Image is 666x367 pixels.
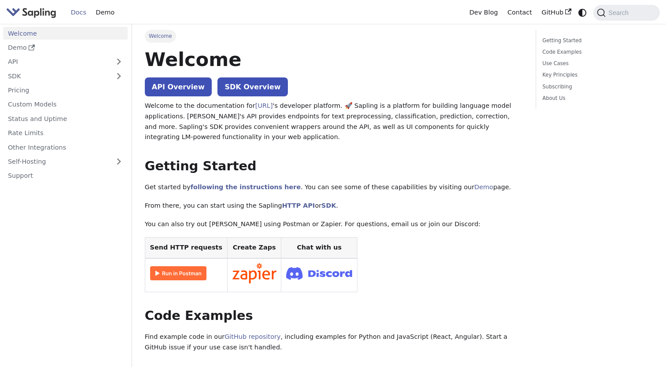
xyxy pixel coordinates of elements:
[542,71,650,79] a: Key Principles
[503,6,537,19] a: Contact
[3,112,128,125] a: Status and Uptime
[3,155,128,168] a: Self-Hosting
[145,219,523,230] p: You can also try out [PERSON_NAME] using Postman or Zapier. For questions, email us or join our D...
[66,6,91,19] a: Docs
[475,183,493,191] a: Demo
[3,55,110,68] a: API
[576,6,589,19] button: Switch between dark and light mode (currently system mode)
[150,266,206,280] img: Run in Postman
[145,332,523,353] p: Find example code in our , including examples for Python and JavaScript (React, Angular). Start a...
[537,6,576,19] a: GitHub
[224,333,280,340] a: GitHub repository
[286,264,352,283] img: Join Discord
[145,238,227,258] th: Send HTTP requests
[542,37,650,45] a: Getting Started
[145,308,523,324] h2: Code Examples
[3,98,128,111] a: Custom Models
[145,30,523,42] nav: Breadcrumbs
[145,158,523,174] h2: Getting Started
[6,6,56,19] img: Sapling.ai
[217,77,287,96] a: SDK Overview
[3,127,128,139] a: Rate Limits
[542,83,650,91] a: Subscribing
[606,9,634,16] span: Search
[227,238,281,258] th: Create Zaps
[255,102,273,109] a: [URL]
[91,6,119,19] a: Demo
[321,202,336,209] a: SDK
[145,48,523,71] h1: Welcome
[110,70,128,82] button: Expand sidebar category 'SDK'
[282,202,315,209] a: HTTP API
[281,238,357,258] th: Chat with us
[3,70,110,82] a: SDK
[145,201,523,211] p: From there, you can start using the Sapling or .
[542,48,650,56] a: Code Examples
[145,77,212,96] a: API Overview
[3,27,128,40] a: Welcome
[232,263,276,283] img: Connect in Zapier
[3,169,128,182] a: Support
[145,101,523,143] p: Welcome to the documentation for 's developer platform. 🚀 Sapling is a platform for building lang...
[593,5,659,21] button: Search (Command+K)
[3,84,128,97] a: Pricing
[191,183,301,191] a: following the instructions here
[110,55,128,68] button: Expand sidebar category 'API'
[542,94,650,103] a: About Us
[145,182,523,193] p: Get started by . You can see some of these capabilities by visiting our page.
[542,59,650,68] a: Use Cases
[145,30,176,42] span: Welcome
[3,141,128,154] a: Other Integrations
[6,6,59,19] a: Sapling.aiSapling.ai
[3,41,128,54] a: Demo
[464,6,502,19] a: Dev Blog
